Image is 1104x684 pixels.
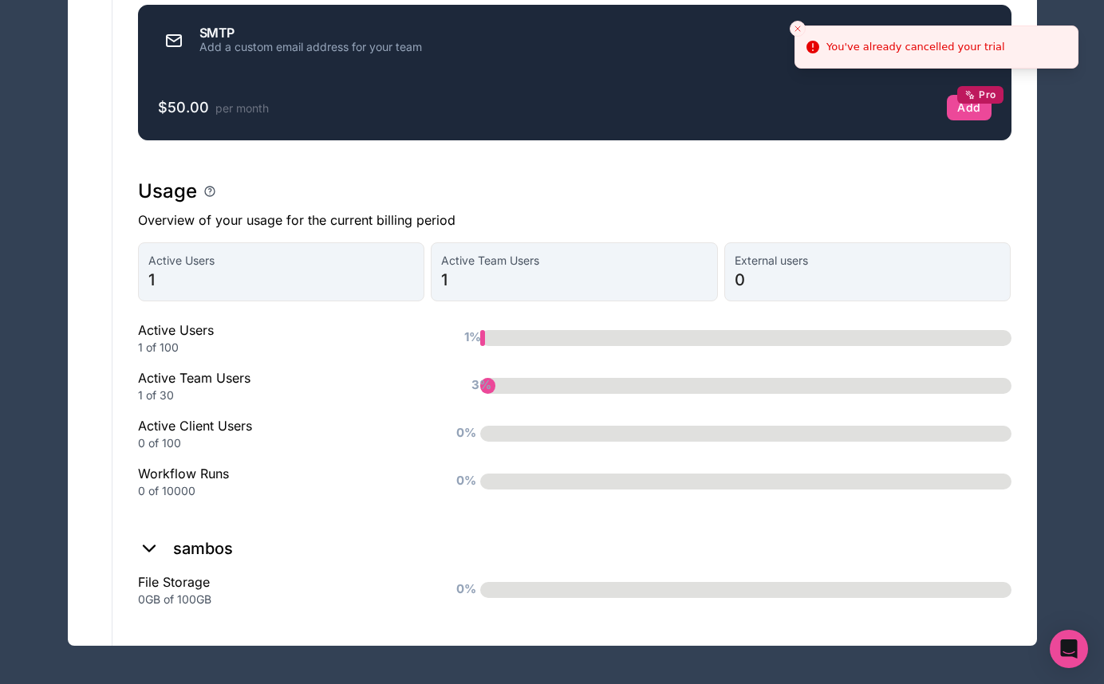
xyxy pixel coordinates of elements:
[138,416,429,451] div: Active Client Users
[138,435,429,451] div: 0 of 100
[452,576,480,603] span: 0%
[138,387,429,403] div: 1 of 30
[138,320,429,356] div: Active Users
[148,253,415,269] span: Active Users
[148,269,415,291] span: 1
[1050,630,1088,668] div: Open Intercom Messenger
[138,368,429,403] div: Active Team Users
[138,464,429,499] div: Workflow Runs
[979,88,996,101] span: Pro
[173,537,233,560] h2: sambos
[138,179,197,204] h1: Usage
[947,95,991,120] button: AddPro
[158,99,209,116] span: $50.00
[735,253,1001,269] span: External users
[138,340,429,356] div: 1 of 100
[460,324,485,351] span: 1%
[199,26,422,39] div: SMTP
[467,372,495,399] span: 3%
[735,269,1001,291] span: 0
[441,253,708,269] span: Active Team Users
[138,483,429,499] div: 0 of 10000
[441,269,708,291] span: 1
[957,100,980,115] div: Add
[790,21,806,37] button: Close toast
[826,39,1005,55] div: You've already cancelled your trial
[452,420,480,446] span: 0%
[138,572,429,607] div: File Storage
[199,39,422,55] div: Add a custom email address for your team
[215,101,269,115] span: per month
[138,210,1011,230] p: Overview of your usage for the current billing period
[138,592,429,607] div: 0GB of 100GB
[452,468,480,494] span: 0%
